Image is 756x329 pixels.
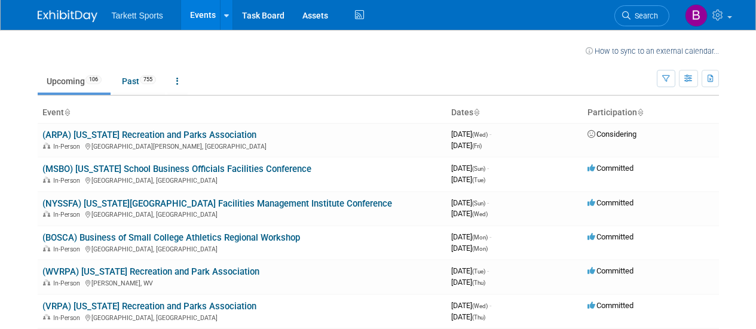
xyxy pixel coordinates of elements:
span: Considering [587,130,636,139]
span: (Thu) [472,279,485,286]
span: Committed [587,164,633,173]
span: - [489,232,491,241]
span: [DATE] [451,164,489,173]
span: (Wed) [472,211,488,217]
span: Committed [587,232,633,241]
a: (BOSCA) Business of Small College Athletics Regional Workshop [42,232,300,243]
span: - [487,198,489,207]
th: Participation [583,103,719,123]
span: (Sun) [472,165,485,172]
span: 106 [85,75,102,84]
span: In-Person [53,279,84,287]
span: Committed [587,301,633,310]
span: [DATE] [451,232,491,241]
div: [GEOGRAPHIC_DATA], [GEOGRAPHIC_DATA] [42,175,442,185]
span: [DATE] [451,244,488,253]
span: [DATE] [451,209,488,218]
img: In-Person Event [43,143,50,149]
a: (MSBO) [US_STATE] School Business Officials Facilities Conference [42,164,311,174]
span: - [489,301,491,310]
a: Upcoming106 [38,70,111,93]
span: (Mon) [472,245,488,252]
a: (VRPA) [US_STATE] Recreation and Parks Association [42,301,256,312]
span: (Tue) [472,268,485,275]
a: Sort by Event Name [64,107,70,117]
img: ExhibitDay [38,10,97,22]
img: In-Person Event [43,211,50,217]
img: In-Person Event [43,245,50,251]
span: Tarkett Sports [112,11,163,20]
a: Sort by Start Date [473,107,479,117]
span: (Sun) [472,200,485,207]
span: [DATE] [451,301,491,310]
span: [DATE] [451,278,485,287]
img: In-Person Event [43,279,50,285]
span: [DATE] [451,266,489,275]
span: In-Person [53,211,84,219]
span: (Wed) [472,303,488,309]
a: Search [614,5,669,26]
div: [GEOGRAPHIC_DATA], [GEOGRAPHIC_DATA] [42,312,442,322]
a: How to sync to an external calendar... [586,47,719,56]
span: In-Person [53,314,84,322]
span: [DATE] [451,312,485,321]
span: In-Person [53,143,84,150]
span: [DATE] [451,141,482,150]
span: (Tue) [472,177,485,183]
span: [DATE] [451,175,485,184]
span: 755 [140,75,156,84]
span: Committed [587,198,633,207]
span: In-Person [53,245,84,253]
span: - [489,130,491,139]
img: In-Person Event [43,314,50,320]
a: (NYSSFA) [US_STATE][GEOGRAPHIC_DATA] Facilities Management Institute Conference [42,198,392,209]
div: [GEOGRAPHIC_DATA], [GEOGRAPHIC_DATA] [42,244,442,253]
img: In-Person Event [43,177,50,183]
th: Dates [446,103,583,123]
a: (WVRPA) [US_STATE] Recreation and Park Association [42,266,259,277]
span: (Thu) [472,314,485,321]
span: (Mon) [472,234,488,241]
span: [DATE] [451,198,489,207]
th: Event [38,103,446,123]
div: [GEOGRAPHIC_DATA], [GEOGRAPHIC_DATA] [42,209,442,219]
span: (Fri) [472,143,482,149]
div: [GEOGRAPHIC_DATA][PERSON_NAME], [GEOGRAPHIC_DATA] [42,141,442,150]
a: Past755 [113,70,165,93]
img: Blake Centers [685,4,708,27]
span: Committed [587,266,633,275]
span: [DATE] [451,130,491,139]
span: In-Person [53,177,84,185]
a: Sort by Participation Type [637,107,643,117]
span: (Wed) [472,131,488,138]
a: (ARPA) [US_STATE] Recreation and Parks Association [42,130,256,140]
span: Search [630,11,658,20]
span: - [487,164,489,173]
div: [PERSON_NAME], WV [42,278,442,287]
span: - [487,266,489,275]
